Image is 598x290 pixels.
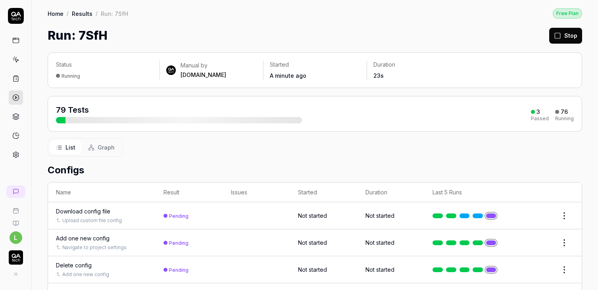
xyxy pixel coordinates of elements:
th: Last 5 Runs [425,182,514,202]
a: Navigate to project settings [62,244,127,251]
p: Duration [373,61,464,69]
a: Results [72,10,92,17]
td: Not started [290,229,358,256]
div: / [96,10,98,17]
a: Book a call with us [3,201,28,214]
th: Result [156,182,223,202]
h1: Run: 7SfH [48,27,108,44]
button: Stop [549,28,582,44]
a: Delete config [56,261,92,269]
p: Status [56,61,153,69]
div: / [67,10,69,17]
a: Add one new config [62,271,109,278]
button: Graph [82,140,121,155]
div: Running [62,73,80,79]
a: New conversation [6,185,25,198]
time: 23s [373,72,384,79]
a: Download config file [56,207,110,215]
div: [DOMAIN_NAME] [181,71,226,79]
td: Not started [290,256,358,283]
div: Running [555,116,574,121]
div: 76 [561,108,568,115]
span: List [65,143,75,152]
p: Started [270,61,360,69]
div: Passed [531,116,549,121]
th: Started [290,182,358,202]
div: 3 [536,108,540,115]
div: Pending [169,240,188,246]
a: Upload custom file config [62,217,122,224]
button: l [10,231,22,244]
button: QA Tech Logo [3,244,28,266]
th: Duration [358,182,425,202]
td: Not started [290,202,358,229]
button: List [50,140,82,155]
a: Documentation [3,214,28,227]
div: Run: 7SfH [101,10,128,17]
img: QA Tech Logo [9,250,23,265]
img: 7ccf6c19-61ad-4a6c-8811-018b02a1b829.jpg [166,65,176,75]
h2: Configs [48,163,582,177]
div: Pending [169,213,188,219]
td: Not started [358,202,425,229]
td: Not started [358,256,425,283]
time: A minute ago [270,72,306,79]
span: Graph [98,143,115,152]
div: Manual by [181,61,226,69]
td: Not started [358,229,425,256]
span: 79 Tests [56,105,89,115]
div: Pending [169,267,188,273]
th: Name [48,182,156,202]
th: Issues [223,182,290,202]
a: Add one new config [56,234,110,242]
a: Home [48,10,63,17]
button: Free Plan [553,8,582,19]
